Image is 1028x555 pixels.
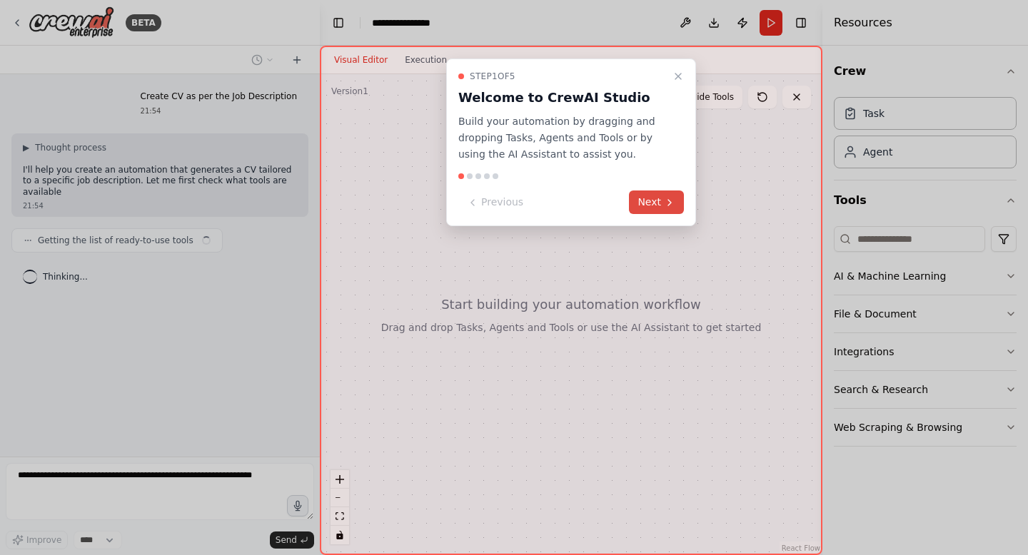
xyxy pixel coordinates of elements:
[670,68,687,85] button: Close walkthrough
[458,88,667,108] h3: Welcome to CrewAI Studio
[458,190,532,214] button: Previous
[458,113,667,162] p: Build your automation by dragging and dropping Tasks, Agents and Tools or by using the AI Assista...
[470,71,515,82] span: Step 1 of 5
[629,190,684,214] button: Next
[328,13,348,33] button: Hide left sidebar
